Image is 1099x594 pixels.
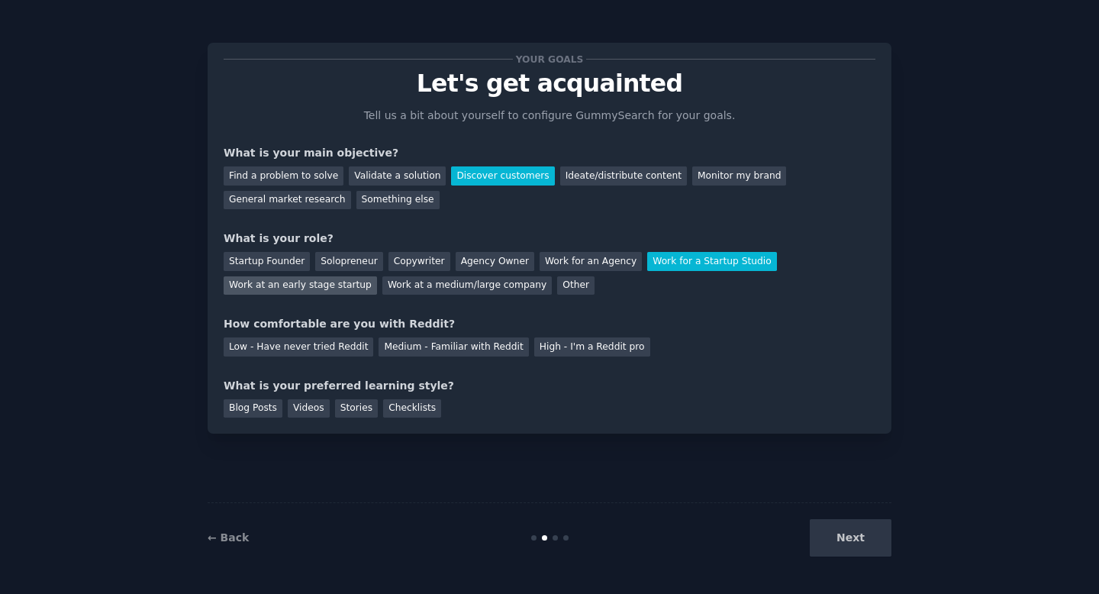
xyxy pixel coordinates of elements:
[208,531,249,544] a: ← Back
[335,399,378,418] div: Stories
[224,191,351,210] div: General market research
[224,70,875,97] p: Let's get acquainted
[349,166,446,186] div: Validate a solution
[224,399,282,418] div: Blog Posts
[456,252,534,271] div: Agency Owner
[513,51,586,67] span: Your goals
[692,166,786,186] div: Monitor my brand
[647,252,776,271] div: Work for a Startup Studio
[451,166,554,186] div: Discover customers
[388,252,450,271] div: Copywriter
[224,166,343,186] div: Find a problem to solve
[356,191,440,210] div: Something else
[224,316,875,332] div: How comfortable are you with Reddit?
[557,276,595,295] div: Other
[224,276,377,295] div: Work at an early stage startup
[315,252,382,271] div: Solopreneur
[224,337,373,357] div: Low - Have never tried Reddit
[288,399,330,418] div: Videos
[534,337,650,357] div: High - I'm a Reddit pro
[560,166,687,186] div: Ideate/distribute content
[357,108,742,124] p: Tell us a bit about yourself to configure GummySearch for your goals.
[540,252,642,271] div: Work for an Agency
[383,399,441,418] div: Checklists
[224,145,875,161] div: What is your main objective?
[224,378,875,394] div: What is your preferred learning style?
[224,231,875,247] div: What is your role?
[224,252,310,271] div: Startup Founder
[379,337,528,357] div: Medium - Familiar with Reddit
[382,276,552,295] div: Work at a medium/large company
